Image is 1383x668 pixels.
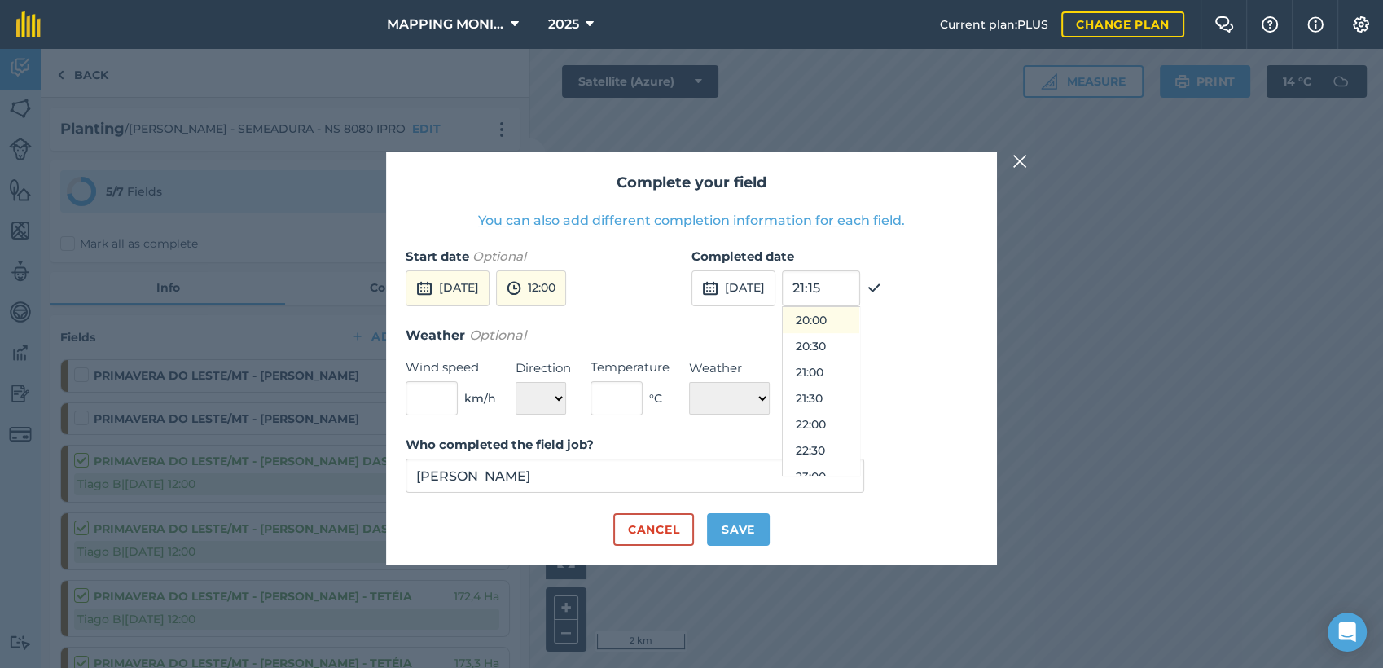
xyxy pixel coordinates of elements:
[613,513,694,546] button: Cancel
[496,270,566,306] button: 12:00
[783,437,859,464] button: 22:30
[691,270,775,306] button: [DATE]
[1260,16,1280,33] img: A question mark icon
[406,171,977,195] h2: Complete your field
[1012,152,1027,171] img: svg+xml;base64,PHN2ZyB4bWxucz0iaHR0cDovL3d3dy53My5vcmcvMjAwMC9zdmciIHdpZHRoPSIyMiIgaGVpZ2h0PSIzMC...
[416,279,432,298] img: svg+xml;base64,PD94bWwgdmVyc2lvbj0iMS4wIiBlbmNvZGluZz0idXRmLTgiPz4KPCEtLSBHZW5lcmF0b3I6IEFkb2JlIE...
[406,248,469,264] strong: Start date
[1061,11,1184,37] a: Change plan
[783,464,859,490] button: 23:00
[783,411,859,437] button: 22:00
[16,11,41,37] img: fieldmargin Logo
[591,358,670,377] label: Temperature
[472,248,526,264] em: Optional
[507,279,521,298] img: svg+xml;base64,PD94bWwgdmVyc2lvbj0iMS4wIiBlbmNvZGluZz0idXRmLTgiPz4KPCEtLSBHZW5lcmF0b3I6IEFkb2JlIE...
[516,358,571,378] label: Direction
[1351,16,1371,33] img: A cog icon
[783,307,859,333] button: 20:00
[406,437,594,452] strong: Who completed the field job?
[783,385,859,411] button: 21:30
[406,358,496,377] label: Wind speed
[387,15,504,34] span: MAPPING MONITORAMENTO AGRICOLA
[406,270,490,306] button: [DATE]
[469,327,526,343] em: Optional
[702,279,718,298] img: svg+xml;base64,PD94bWwgdmVyc2lvbj0iMS4wIiBlbmNvZGluZz0idXRmLTgiPz4KPCEtLSBHZW5lcmF0b3I6IEFkb2JlIE...
[464,389,496,407] span: km/h
[548,15,579,34] span: 2025
[783,333,859,359] button: 20:30
[649,389,662,407] span: ° C
[1214,16,1234,33] img: Two speech bubbles overlapping with the left bubble in the forefront
[689,358,770,378] label: Weather
[691,248,794,264] strong: Completed date
[406,325,977,346] h3: Weather
[707,513,770,546] button: Save
[1307,15,1324,34] img: svg+xml;base64,PHN2ZyB4bWxucz0iaHR0cDovL3d3dy53My5vcmcvMjAwMC9zdmciIHdpZHRoPSIxNyIgaGVpZ2h0PSIxNy...
[783,359,859,385] button: 21:00
[1328,613,1367,652] div: Open Intercom Messenger
[940,15,1048,33] span: Current plan : PLUS
[478,211,905,231] button: You can also add different completion information for each field.
[867,279,881,298] img: svg+xml;base64,PHN2ZyB4bWxucz0iaHR0cDovL3d3dy53My5vcmcvMjAwMC9zdmciIHdpZHRoPSIxOCIgaGVpZ2h0PSIyNC...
